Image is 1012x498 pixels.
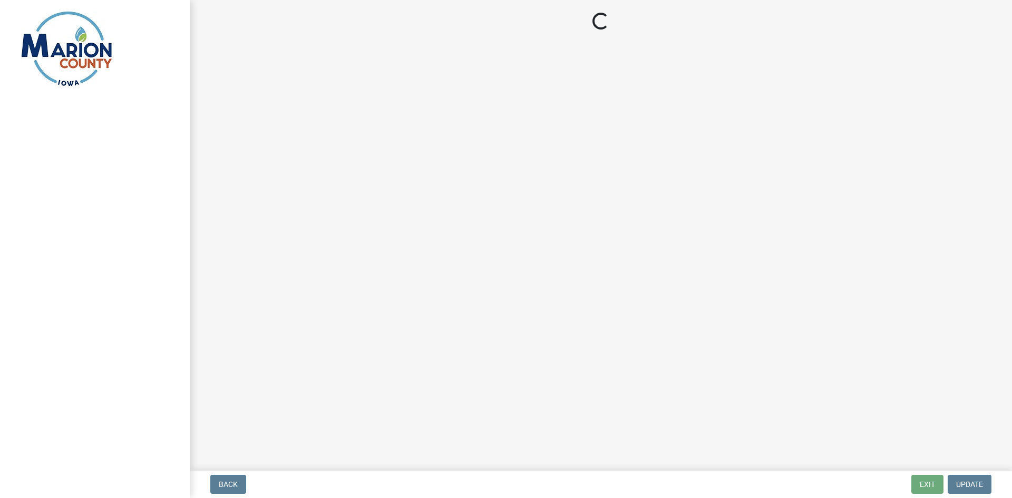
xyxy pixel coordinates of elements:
img: Marion County, Iowa [21,11,112,86]
span: Back [219,480,238,489]
button: Update [948,475,991,494]
span: Update [956,480,983,489]
button: Exit [911,475,943,494]
button: Back [210,475,246,494]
